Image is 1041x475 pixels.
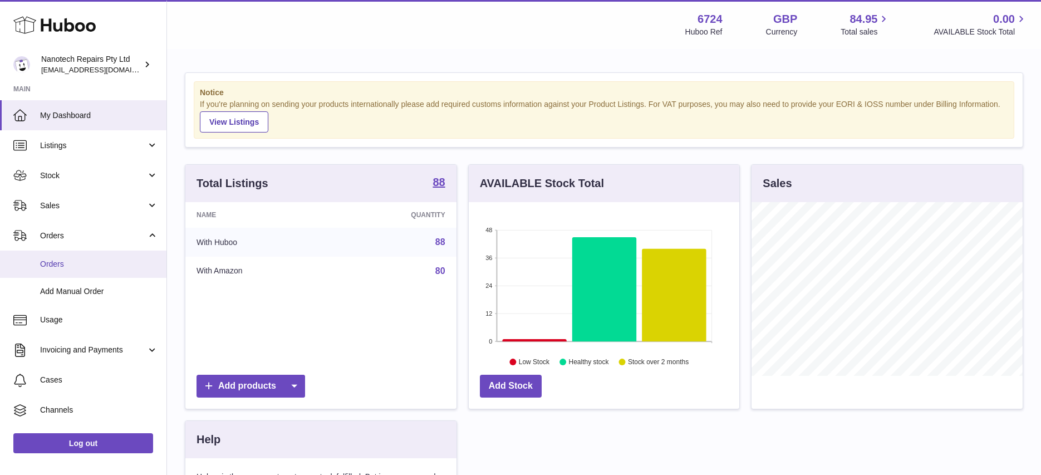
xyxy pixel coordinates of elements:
[993,12,1015,27] span: 0.00
[628,358,689,366] text: Stock over 2 months
[41,65,164,74] span: [EMAIL_ADDRESS][DOMAIN_NAME]
[850,12,877,27] span: 84.95
[934,12,1028,37] a: 0.00 AVAILABLE Stock Total
[185,202,333,228] th: Name
[685,27,723,37] div: Huboo Ref
[519,358,550,366] text: Low Stock
[40,259,158,270] span: Orders
[485,227,492,233] text: 48
[40,345,146,355] span: Invoicing and Payments
[435,237,445,247] a: 88
[40,375,158,385] span: Cases
[185,257,333,286] td: With Amazon
[568,358,609,366] text: Healthy stock
[841,27,890,37] span: Total sales
[435,266,445,276] a: 80
[41,54,141,75] div: Nanotech Repairs Pty Ltd
[40,110,158,121] span: My Dashboard
[433,177,445,188] strong: 88
[480,375,542,398] a: Add Stock
[200,99,1008,133] div: If you're planning on sending your products internationally please add required customs informati...
[934,27,1028,37] span: AVAILABLE Stock Total
[489,338,492,345] text: 0
[40,286,158,297] span: Add Manual Order
[40,315,158,325] span: Usage
[433,177,445,190] a: 88
[485,282,492,289] text: 24
[485,310,492,317] text: 12
[40,405,158,415] span: Channels
[13,433,153,453] a: Log out
[763,176,792,191] h3: Sales
[480,176,604,191] h3: AVAILABLE Stock Total
[197,176,268,191] h3: Total Listings
[333,202,456,228] th: Quantity
[698,12,723,27] strong: 6724
[197,432,220,447] h3: Help
[200,111,268,133] a: View Listings
[40,140,146,151] span: Listings
[40,200,146,211] span: Sales
[841,12,890,37] a: 84.95 Total sales
[485,254,492,261] text: 36
[40,170,146,181] span: Stock
[200,87,1008,98] strong: Notice
[185,228,333,257] td: With Huboo
[766,27,798,37] div: Currency
[13,56,30,73] img: info@nanotechrepairs.com
[197,375,305,398] a: Add products
[40,231,146,241] span: Orders
[773,12,797,27] strong: GBP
